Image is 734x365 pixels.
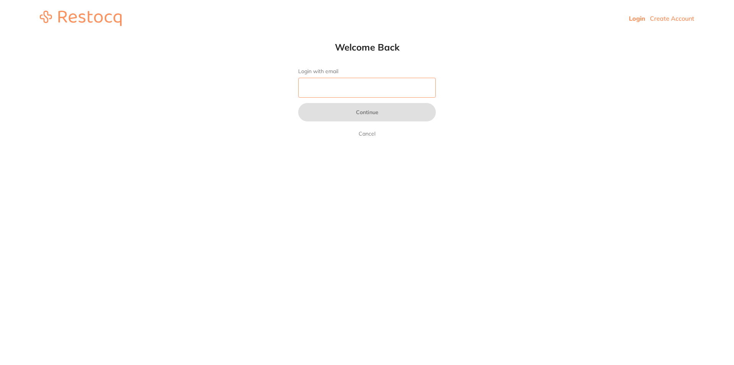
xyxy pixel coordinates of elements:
button: Continue [298,103,436,121]
img: restocq_logo.svg [40,11,122,26]
a: Create Account [650,15,694,22]
h1: Welcome Back [283,41,451,53]
a: Cancel [357,129,377,138]
a: Login [629,15,645,22]
label: Login with email [298,68,436,75]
